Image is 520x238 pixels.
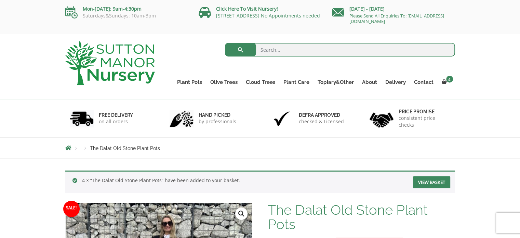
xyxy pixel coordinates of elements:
a: Delivery [381,77,410,87]
nav: Breadcrumbs [65,145,455,151]
h6: Price promise [399,109,451,115]
a: View basket [413,176,450,188]
img: 3.jpg [270,110,294,127]
input: Search... [225,43,455,57]
p: by professionals [199,118,236,125]
a: 4 [438,77,455,87]
h1: The Dalat Old Stone Plant Pots [268,203,455,231]
a: Cloud Trees [242,77,279,87]
p: checked & Licensed [299,118,344,125]
a: [STREET_ADDRESS] No Appointments needed [216,12,320,19]
p: Mon-[DATE]: 9am-4:30pm [65,5,188,13]
a: Contact [410,77,438,87]
a: Please Send All Enquiries To: [EMAIL_ADDRESS][DOMAIN_NAME] [349,13,444,24]
a: Plant Care [279,77,314,87]
span: The Dalat Old Stone Plant Pots [90,146,160,151]
h6: FREE DELIVERY [99,112,133,118]
img: 2.jpg [170,110,194,127]
span: 4 [446,76,453,83]
span: Sale! [63,201,80,217]
a: Plant Pots [173,77,206,87]
p: Saturdays&Sundays: 10am-3pm [65,13,188,18]
a: View full-screen image gallery [235,208,248,220]
h6: hand picked [199,112,236,118]
div: 4 × “The Dalat Old Stone Plant Pots” have been added to your basket. [65,171,455,193]
img: 4.jpg [370,108,394,129]
p: consistent price checks [399,115,451,128]
p: on all orders [99,118,133,125]
a: About [358,77,381,87]
p: [DATE] - [DATE] [332,5,455,13]
a: Click Here To Visit Nursery! [216,5,278,12]
img: logo [65,41,155,85]
a: Topiary&Other [314,77,358,87]
a: Olive Trees [206,77,242,87]
img: 1.jpg [70,110,94,127]
h6: Defra approved [299,112,344,118]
